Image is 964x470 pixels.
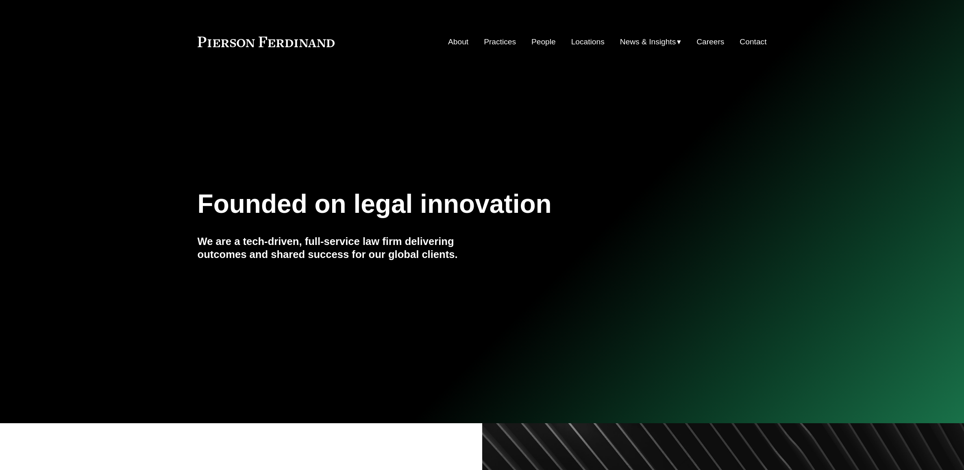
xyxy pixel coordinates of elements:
a: People [531,34,556,50]
a: Locations [571,34,605,50]
a: Contact [740,34,766,50]
span: News & Insights [620,35,676,49]
h1: Founded on legal innovation [198,189,672,219]
a: Careers [696,34,724,50]
a: Practices [484,34,516,50]
a: About [448,34,468,50]
h4: We are a tech-driven, full-service law firm delivering outcomes and shared success for our global... [198,235,482,261]
a: folder dropdown [620,34,681,50]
